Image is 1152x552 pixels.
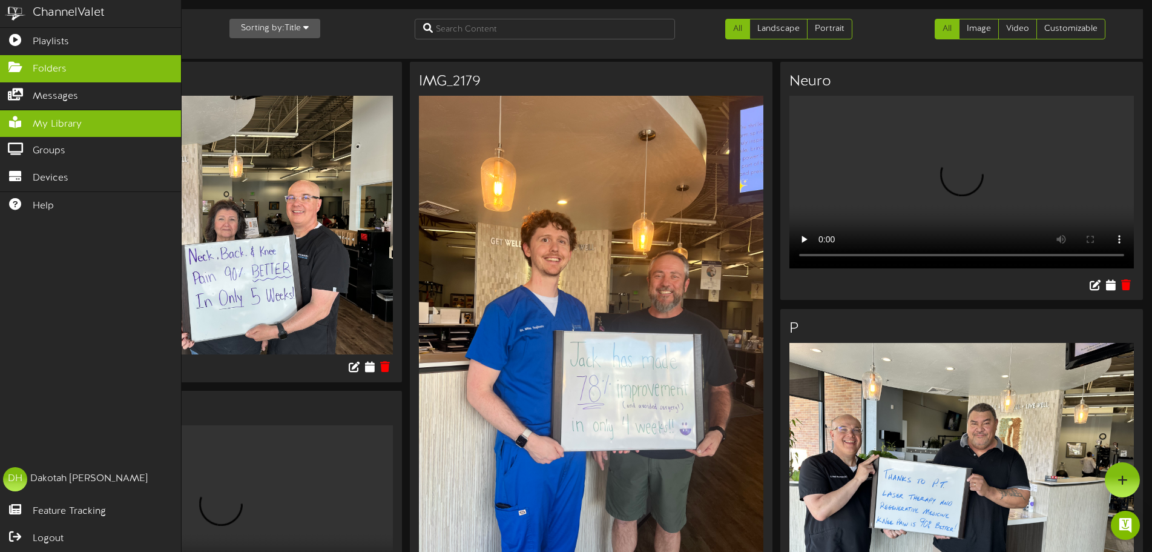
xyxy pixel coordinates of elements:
[807,19,852,39] a: Portrait
[48,74,393,90] h3: [PERSON_NAME]
[33,532,64,546] span: Logout
[1036,19,1105,39] a: Customizable
[1111,511,1140,540] div: Open Intercom Messenger
[33,144,65,158] span: Groups
[33,505,106,519] span: Feature Tracking
[419,74,763,90] h3: IMG_2179
[959,19,999,39] a: Image
[33,35,69,49] span: Playlists
[789,321,1134,337] h3: P
[998,19,1037,39] a: Video
[229,19,320,38] button: Sorting by:Title
[30,472,148,486] div: Dakotah [PERSON_NAME]
[33,4,105,22] div: ChannelValet
[935,19,959,39] a: All
[789,74,1134,90] h3: Neuro
[725,19,750,39] a: All
[3,467,27,491] div: DH
[33,171,68,185] span: Devices
[48,96,393,354] img: 73da89ac-6aa9-40cf-86de-f2f11bd281f8img_4177.jpg
[415,19,674,39] input: Search Content
[33,118,82,131] span: My Library
[33,90,78,104] span: Messages
[789,96,1134,268] video: Your browser does not support HTML5 video.
[33,62,67,76] span: Folders
[33,199,54,213] span: Help
[48,403,393,419] h3: EmployeeHighlight
[749,19,808,39] a: Landscape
